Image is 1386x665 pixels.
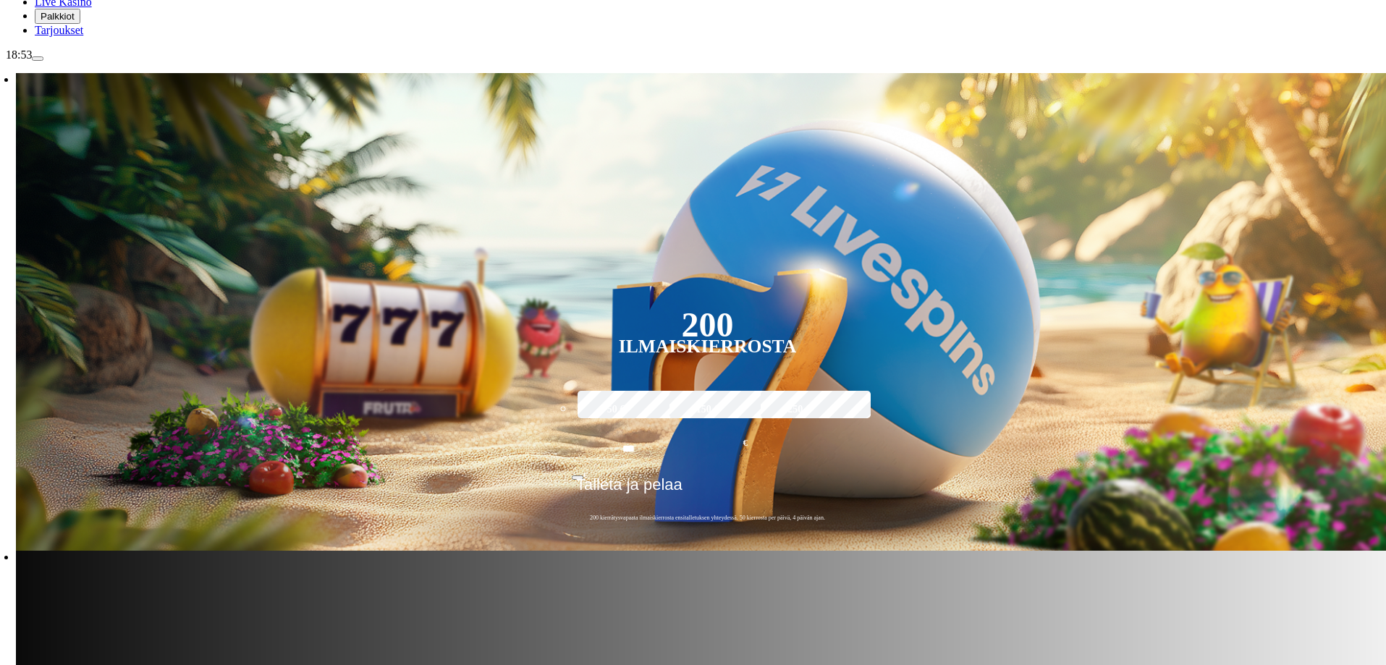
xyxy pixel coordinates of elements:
[574,389,658,431] label: 50 €
[681,316,733,334] div: 200
[583,470,588,479] span: €
[619,338,797,355] div: Ilmaiskierrosta
[757,389,841,431] label: 250 €
[666,389,750,431] label: 150 €
[35,9,80,24] button: reward iconPalkkiot
[6,48,32,61] span: 18:53
[35,24,83,36] span: Tarjoukset
[743,436,748,450] span: €
[35,24,83,36] a: gift-inverted iconTarjoukset
[572,475,843,505] button: Talleta ja pelaa
[572,514,843,522] span: 200 kierrätysvapaata ilmaiskierrosta ensitalletuksen yhteydessä. 50 kierrosta per päivä, 4 päivän...
[41,11,75,22] span: Palkkiot
[576,475,683,504] span: Talleta ja pelaa
[32,56,43,61] button: menu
